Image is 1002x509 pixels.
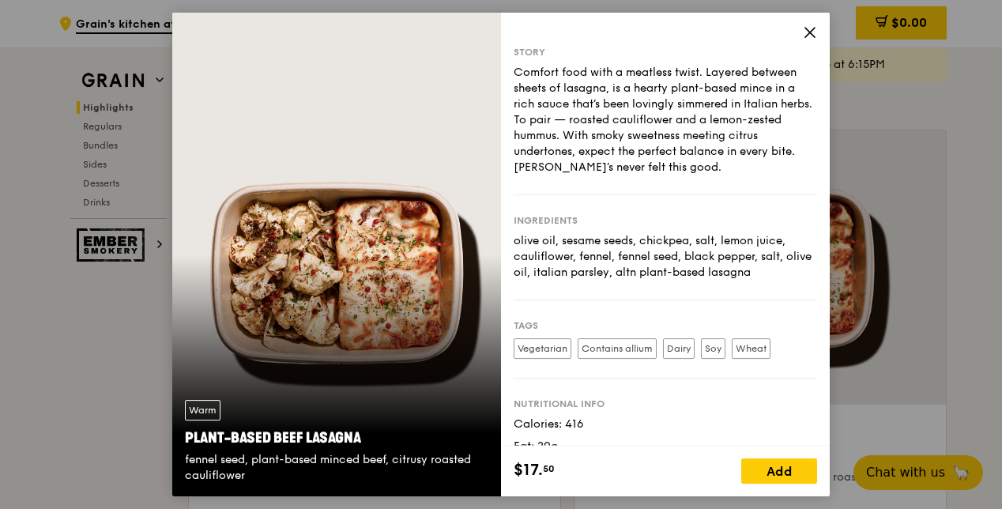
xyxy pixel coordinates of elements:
div: Calories: 416 [514,417,817,432]
div: Ingredients [514,214,817,227]
div: Add [741,458,817,484]
label: Dairy [663,338,695,359]
div: olive oil, sesame seeds, chickpea, salt, lemon juice, cauliflower, fennel, fennel seed, black pep... [514,233,817,281]
div: fennel seed, plant-based minced beef, citrusy roasted cauliflower [185,452,488,484]
span: $17. [514,458,543,482]
div: Nutritional info [514,398,817,410]
label: Soy [701,338,725,359]
div: Fat: 20g [514,439,817,454]
div: Story [514,46,817,58]
div: Warm [185,400,220,420]
label: Wheat [732,338,770,359]
div: Tags [514,319,817,332]
label: Contains allium [578,338,657,359]
label: Vegetarian [514,338,571,359]
div: Comfort food with a meatless twist. Layered between sheets of lasagna, is a hearty plant-based mi... [514,65,817,175]
span: 50 [543,462,555,475]
div: Plant-Based Beef Lasagna [185,427,488,449]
